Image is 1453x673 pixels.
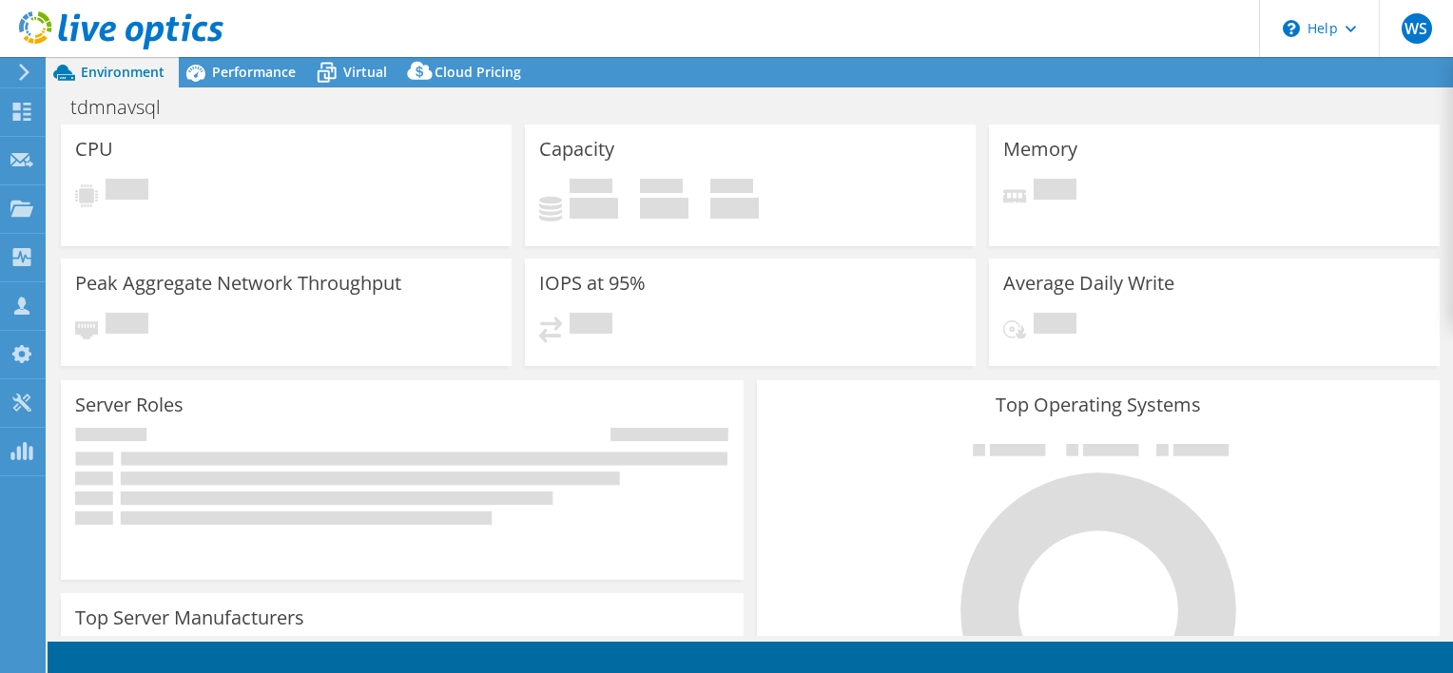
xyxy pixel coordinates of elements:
h3: Memory [1003,139,1077,160]
span: Free [640,179,683,198]
span: Total [710,179,753,198]
h3: CPU [75,139,113,160]
h3: Server Roles [75,394,184,415]
h4: 0 GiB [710,198,759,219]
span: Pending [1034,179,1076,204]
span: WS [1402,13,1432,44]
span: Pending [570,313,612,338]
span: Environment [81,63,165,81]
h3: Top Operating Systems [771,394,1425,415]
span: Pending [1034,313,1076,338]
span: Used [570,179,612,198]
h3: IOPS at 95% [539,273,646,294]
span: Performance [212,63,296,81]
h4: 0 GiB [640,198,688,219]
h4: 0 GiB [570,198,618,219]
span: Virtual [343,63,387,81]
h1: tdmnavsql [62,97,190,118]
span: Pending [106,313,148,338]
span: Cloud Pricing [435,63,521,81]
span: Pending [106,179,148,204]
h3: Average Daily Write [1003,273,1174,294]
h3: Peak Aggregate Network Throughput [75,273,401,294]
h3: Top Server Manufacturers [75,607,304,628]
svg: \n [1283,20,1300,37]
h3: Capacity [539,139,614,160]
